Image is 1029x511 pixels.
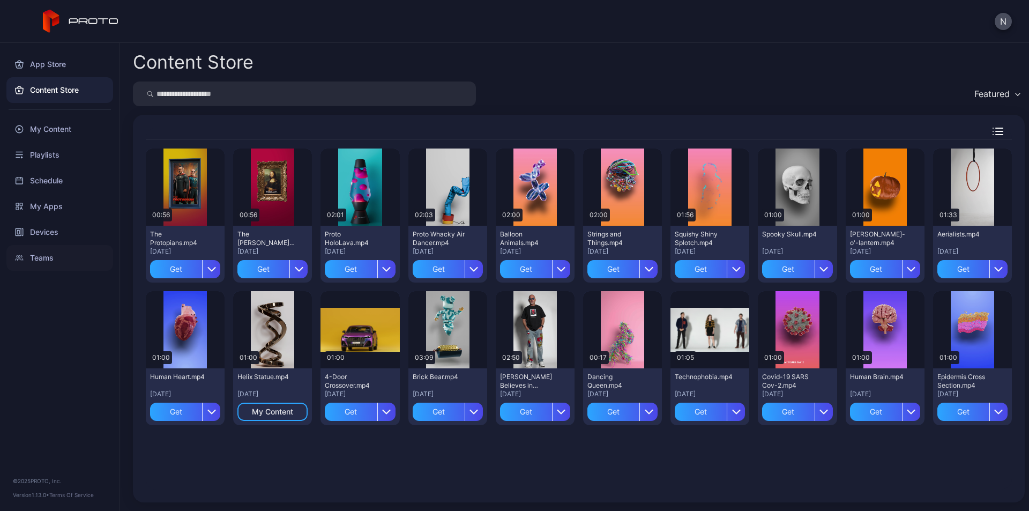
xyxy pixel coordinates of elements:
div: [DATE] [413,247,483,256]
a: Devices [6,219,113,245]
div: Technophobia.mp4 [675,373,734,381]
div: Get [500,260,552,278]
div: Howie Mandel Believes in Proto.mp4 [500,373,559,390]
button: Get [850,260,920,278]
div: [DATE] [413,390,483,398]
div: Get [150,403,202,421]
button: Get [675,260,745,278]
div: The Mona Lisa.mp4 [237,230,296,247]
div: My Content [252,408,293,416]
button: Get [413,260,483,278]
div: Proto HoloLava.mp4 [325,230,384,247]
div: Get [413,260,465,278]
div: Get [762,403,814,421]
button: Featured [969,82,1025,106]
div: [DATE] [675,390,745,398]
div: Get [850,260,902,278]
div: Get [587,403,639,421]
div: 4-Door Crossover.mp4 [325,373,384,390]
div: [DATE] [500,390,570,398]
button: My Content [237,403,308,421]
a: My Content [6,116,113,142]
button: Get [937,260,1008,278]
button: Get [413,403,483,421]
div: Helix Statue.mp4 [237,373,296,381]
button: Get [850,403,920,421]
button: Get [500,260,570,278]
a: Teams [6,245,113,271]
a: Content Store [6,77,113,103]
div: [DATE] [325,247,395,256]
div: Aerialists.mp4 [937,230,996,239]
div: Get [500,403,552,421]
button: Get [325,260,395,278]
a: Schedule [6,168,113,194]
div: [DATE] [325,390,395,398]
button: Get [937,403,1008,421]
div: [DATE] [937,247,1008,256]
div: [DATE] [150,247,220,256]
div: Proto Whacky Air Dancer.mp4 [413,230,472,247]
div: © 2025 PROTO, Inc. [13,477,107,485]
a: My Apps [6,194,113,219]
div: The Protopians.mp4 [150,230,209,247]
div: Get [675,403,727,421]
div: [DATE] [850,247,920,256]
a: Playlists [6,142,113,168]
div: Content Store [133,53,253,71]
div: Covid-19 SARS Cov-2.mp4 [762,373,821,390]
div: Get [237,260,289,278]
div: [DATE] [237,247,308,256]
button: Get [150,260,220,278]
a: App Store [6,51,113,77]
button: Get [762,260,832,278]
span: Version 1.13.0 • [13,492,49,498]
div: [DATE] [675,247,745,256]
div: Human Heart.mp4 [150,373,209,381]
button: N [995,13,1012,30]
div: Get [850,403,902,421]
button: Get [587,403,658,421]
div: [DATE] [762,247,832,256]
div: Balloon Animals.mp4 [500,230,559,247]
div: Get [937,403,989,421]
div: [DATE] [587,390,658,398]
div: Featured [974,88,1010,99]
button: Get [500,403,570,421]
div: [DATE] [587,247,658,256]
div: Get [937,260,989,278]
a: Terms Of Service [49,492,94,498]
div: [DATE] [500,247,570,256]
button: Get [325,403,395,421]
div: Get [413,403,465,421]
button: Get [762,403,832,421]
button: Get [675,403,745,421]
div: [DATE] [150,390,220,398]
div: [DATE] [937,390,1008,398]
div: Human Brain.mp4 [850,373,909,381]
div: [DATE] [762,390,832,398]
button: Get [150,403,220,421]
div: Get [762,260,814,278]
div: [DATE] [850,390,920,398]
div: [DATE] [237,390,308,398]
div: Epidermis Cross Section.mp4 [937,373,996,390]
div: Get [675,260,727,278]
div: Dancing Queen.mp4 [587,373,646,390]
div: Squishy Shiny Splotch.mp4 [675,230,734,247]
div: Get [325,260,377,278]
button: Get [237,260,308,278]
div: Get [150,260,202,278]
div: Strings and Things.mp4 [587,230,646,247]
div: Get [587,260,639,278]
div: Spooky Skull.mp4 [762,230,821,239]
button: Get [587,260,658,278]
div: Brick Bear.mp4 [413,373,472,381]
